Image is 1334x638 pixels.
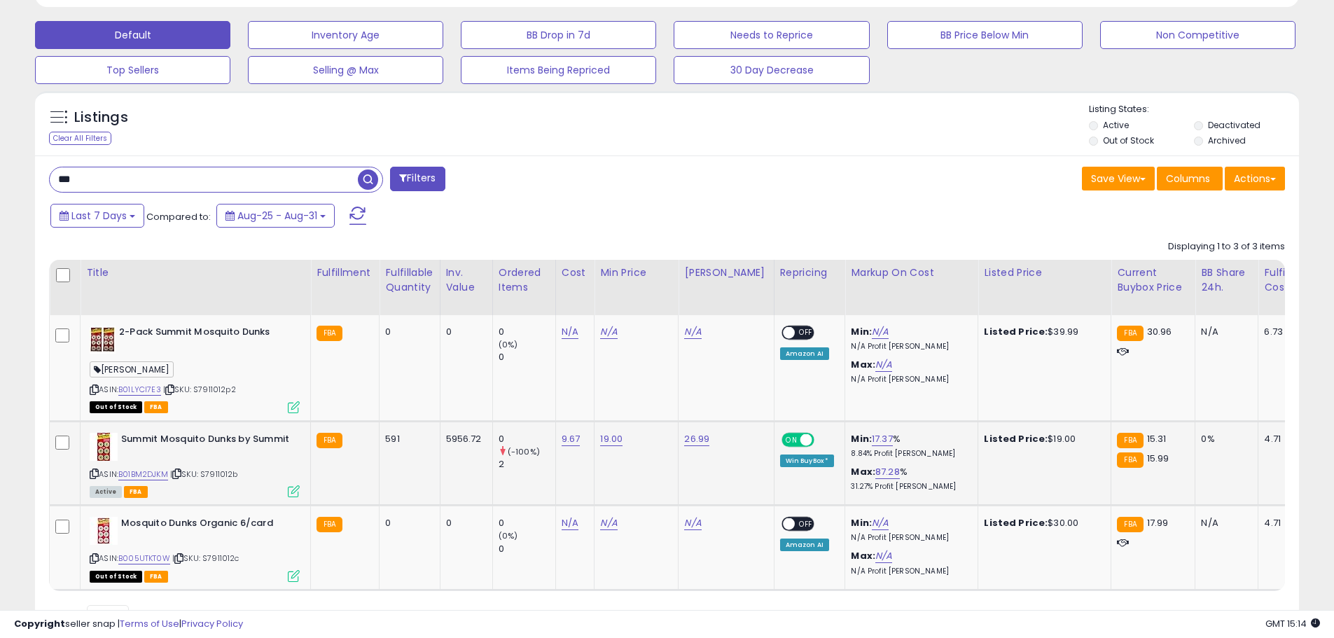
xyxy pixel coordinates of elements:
span: | SKU: S7911012p2 [163,384,236,395]
div: 0 [446,517,482,529]
h5: Listings [74,108,128,127]
img: 51WgA4SF4uL._SL40_.jpg [90,517,118,545]
a: Privacy Policy [181,617,243,630]
small: FBA [317,517,342,532]
div: Amazon AI [780,347,829,360]
div: 4.71 [1264,517,1313,529]
div: 0 [499,433,555,445]
div: Markup on Cost [851,265,972,280]
button: Items Being Repriced [461,56,656,84]
b: Mosquito Dunks Organic 6/card [121,517,291,534]
small: FBA [1117,517,1143,532]
b: Min: [851,432,872,445]
small: (-100%) [508,446,540,457]
small: (0%) [499,339,518,350]
div: Clear All Filters [49,132,111,145]
b: 2-Pack Summit Mosquito Dunks [119,326,289,342]
span: Aug-25 - Aug-31 [237,209,317,223]
span: 30.96 [1147,325,1172,338]
a: B005UTKT0W [118,553,170,564]
span: 2025-09-8 15:14 GMT [1265,617,1320,630]
div: 0 [385,517,429,529]
span: FBA [124,486,148,498]
div: 591 [385,433,429,445]
span: 15.31 [1147,432,1167,445]
button: Last 7 Days [50,204,144,228]
div: ASIN: [90,326,300,412]
div: 0 [446,326,482,338]
p: N/A Profit [PERSON_NAME] [851,375,967,384]
b: Listed Price: [984,516,1048,529]
div: Displaying 1 to 3 of 3 items [1168,240,1285,254]
span: Compared to: [146,210,211,223]
a: N/A [875,549,892,563]
small: FBA [317,433,342,448]
div: Fulfillment Cost [1264,265,1318,295]
small: (0%) [499,530,518,541]
a: 19.00 [600,432,623,446]
a: N/A [872,325,889,339]
button: Aug-25 - Aug-31 [216,204,335,228]
div: $19.00 [984,433,1100,445]
b: Listed Price: [984,325,1048,338]
div: % [851,433,967,459]
button: Filters [390,167,445,191]
a: B01BM2DJKM [118,469,168,480]
button: Save View [1082,167,1155,190]
div: Ordered Items [499,265,550,295]
p: N/A Profit [PERSON_NAME] [851,342,967,352]
button: 30 Day Decrease [674,56,869,84]
div: 5956.72 [446,433,482,445]
b: Max: [851,358,875,371]
a: N/A [872,516,889,530]
div: 0 [499,351,555,363]
div: 0 [499,326,555,338]
span: FBA [144,401,168,413]
span: OFF [812,434,834,445]
div: seller snap | | [14,618,243,631]
small: FBA [317,326,342,341]
p: N/A Profit [PERSON_NAME] [851,567,967,576]
a: N/A [600,325,617,339]
b: Min: [851,516,872,529]
span: | SKU: S7911012c [172,553,239,564]
a: N/A [562,516,578,530]
th: The percentage added to the cost of goods (COGS) that forms the calculator for Min & Max prices. [845,260,978,315]
div: [PERSON_NAME] [684,265,767,280]
div: $30.00 [984,517,1100,529]
div: 4.71 [1264,433,1313,445]
div: Listed Price [984,265,1105,280]
button: Selling @ Max [248,56,443,84]
button: Actions [1225,167,1285,190]
a: N/A [600,516,617,530]
small: FBA [1117,326,1143,341]
div: 0 [499,543,555,555]
p: 8.84% Profit [PERSON_NAME] [851,449,967,459]
div: 0% [1201,433,1247,445]
button: Needs to Reprice [674,21,869,49]
a: N/A [684,325,701,339]
div: 2 [499,458,555,471]
span: All listings currently available for purchase on Amazon [90,486,122,498]
b: Min: [851,325,872,338]
a: 17.37 [872,432,893,446]
a: Terms of Use [120,617,179,630]
div: Current Buybox Price [1117,265,1189,295]
div: Amazon AI [780,539,829,551]
div: 6.73 [1264,326,1313,338]
strong: Copyright [14,617,65,630]
p: N/A Profit [PERSON_NAME] [851,533,967,543]
label: Archived [1208,134,1246,146]
button: Non Competitive [1100,21,1295,49]
button: BB Drop in 7d [461,21,656,49]
a: B01LYCI7E3 [118,384,161,396]
div: 0 [499,517,555,529]
span: ON [783,434,800,445]
a: 26.99 [684,432,709,446]
div: Cost [562,265,589,280]
div: ASIN: [90,517,300,581]
span: [PERSON_NAME] [90,361,174,377]
div: Win BuyBox * [780,455,835,467]
small: FBA [1117,433,1143,448]
a: N/A [875,358,892,372]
